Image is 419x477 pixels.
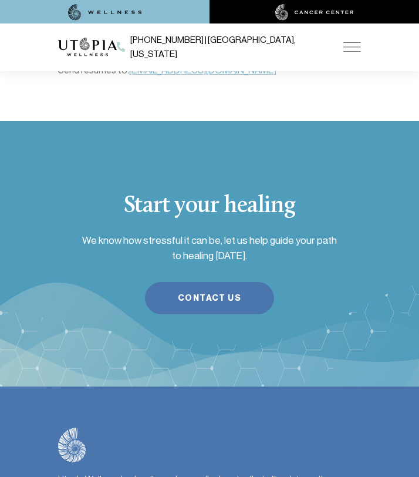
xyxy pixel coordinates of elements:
[58,38,117,56] img: logo
[275,4,354,21] img: cancer center
[117,33,329,62] a: [PHONE_NUMBER] | [GEOGRAPHIC_DATA], [US_STATE]
[343,42,361,52] img: icon-hamburger
[58,193,361,219] h3: Start your healing
[58,428,86,463] img: logo
[145,282,274,314] a: Contact Us
[82,224,337,263] h4: We know how stressful it can be, let us help guide your path to healing [DATE].
[68,4,142,21] img: wellness
[130,33,329,62] span: [PHONE_NUMBER] | [GEOGRAPHIC_DATA], [US_STATE]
